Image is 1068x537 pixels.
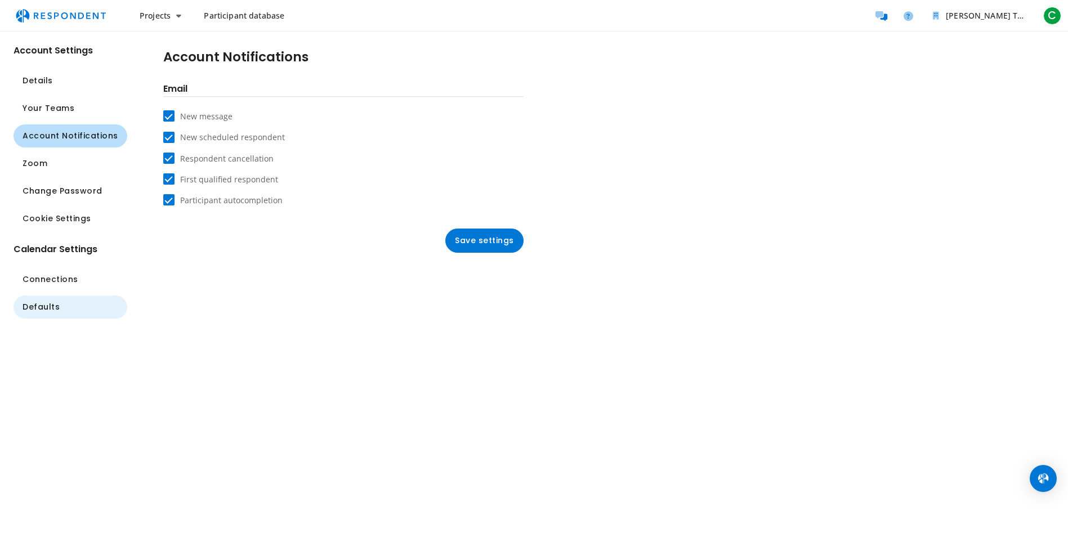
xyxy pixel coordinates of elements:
span: Connections [23,274,78,285]
h1: Account Notifications [163,50,309,65]
span: Change Password [23,185,102,197]
h2: Email [163,83,524,97]
span: [PERSON_NAME] Team [946,10,1034,21]
button: Navigate to Cookie Settings [14,207,127,230]
div: Respondent cancellation [180,153,274,164]
button: Navigate to Zoom [14,152,127,175]
md-checkbox: First qualified respondent [163,173,278,185]
h2: Calendar Settings [14,244,127,254]
md-checkbox: Participant autocompletion [163,194,283,206]
span: Projects [140,10,171,21]
a: Help and support [897,5,919,27]
h2: Account Settings [14,45,127,56]
div: First qualified respondent [180,174,278,185]
span: Cookie Settings [23,213,91,225]
div: Open Intercom Messenger [1030,465,1057,492]
button: Projects [131,6,190,26]
button: C [1041,6,1063,26]
span: Save settings [455,235,514,247]
md-checkbox: New message [163,110,233,122]
md-checkbox: Respondent cancellation [163,152,274,164]
button: Navigate to Connections [14,268,127,291]
button: Navigate to Account Notifications [14,124,127,147]
a: Participant database [195,6,293,26]
a: Message participants [870,5,892,27]
md-checkbox: New scheduled respondent [163,131,285,143]
button: Carla Santos Team [924,6,1036,26]
div: Participant autocompletion [180,195,283,206]
button: Navigate to Defaults [14,296,127,319]
span: Details [23,75,53,87]
button: Navigate to Your Teams [14,97,127,120]
span: Participant database [204,10,284,21]
span: Defaults [23,301,60,313]
span: Your Teams [23,102,74,114]
span: Zoom [23,158,47,169]
button: Save settings [445,229,524,253]
span: Account Notifications [23,130,118,142]
button: Navigate to Change Password [14,180,127,203]
button: Navigate to Details [14,69,127,92]
span: C [1043,7,1061,25]
div: New scheduled respondent [180,132,285,143]
img: respondent-logo.png [9,5,113,26]
div: New message [180,111,233,122]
